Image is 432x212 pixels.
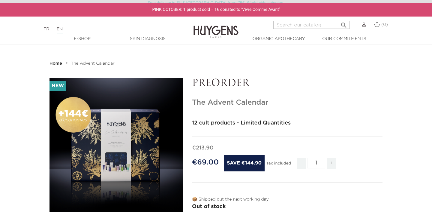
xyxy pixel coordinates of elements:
span: Out of stock [192,204,226,209]
span: (0) [381,23,388,27]
a: Home [49,61,63,66]
a: Our commitments [314,36,374,42]
p: 📦 Shipped out the next working day [192,196,382,203]
a: Organic Apothecary [249,36,309,42]
a: EN [57,27,63,33]
span: €213.90 [192,145,214,151]
p: PREORDER [192,78,382,89]
a: FR [43,27,49,31]
a: The Advent Calendar [71,61,114,66]
a: E-Shop [52,36,112,42]
input: Quantity [307,158,325,168]
span: Save €144.90 [224,155,265,171]
strong: 12 cult products - Limited Quantities [192,120,291,126]
li: New [49,81,66,91]
span: + [327,158,336,169]
a: Skin Diagnosis [118,36,178,42]
strong: Home [49,61,62,66]
img: Huygens [193,16,238,39]
div: | [40,26,175,33]
i:  [340,20,347,27]
h1: The Advent Calendar [192,98,382,107]
input: Search [273,21,350,29]
div: Tax included [266,157,291,173]
span: The Advent Calendar [71,61,114,66]
span: - [297,158,305,169]
span: €69.00 [192,159,219,166]
button:  [338,19,349,27]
